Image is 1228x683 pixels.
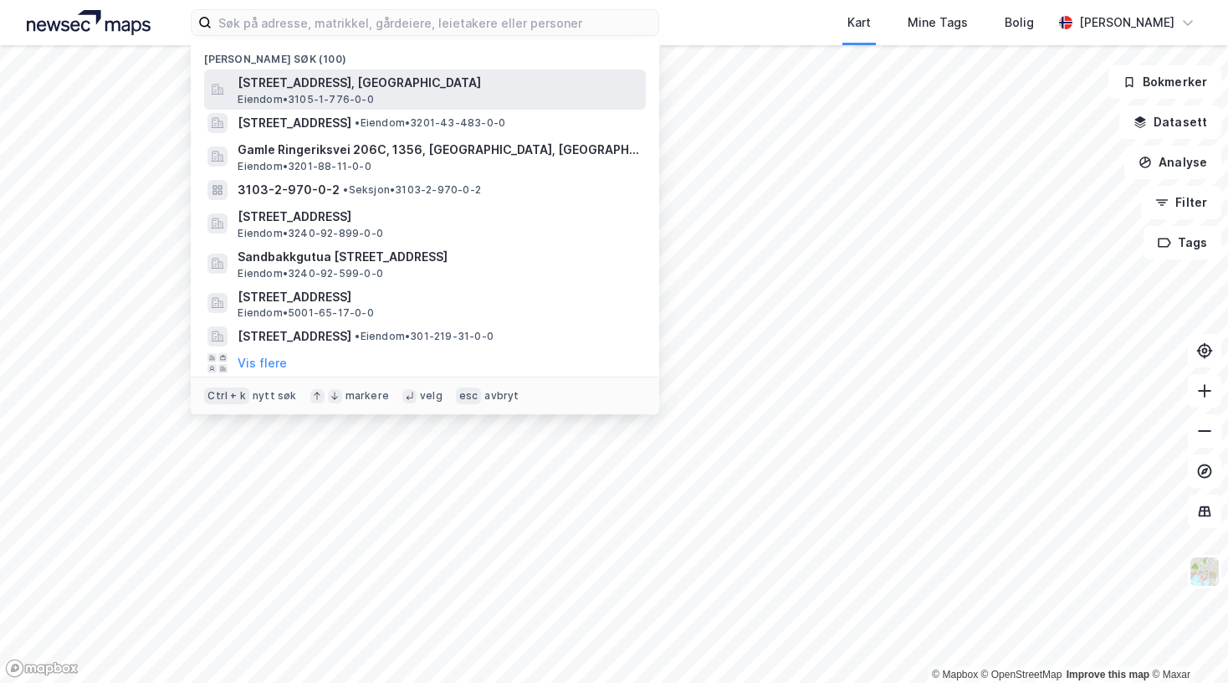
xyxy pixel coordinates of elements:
[238,73,639,93] span: [STREET_ADDRESS], [GEOGRAPHIC_DATA]
[1079,13,1174,33] div: [PERSON_NAME]
[847,13,871,33] div: Kart
[238,247,639,267] span: Sandbakkgutua [STREET_ADDRESS]
[238,207,639,227] span: [STREET_ADDRESS]
[1108,65,1221,99] button: Bokmerker
[1005,13,1034,33] div: Bolig
[343,183,348,196] span: •
[238,267,383,280] span: Eiendom • 3240-92-599-0-0
[1124,146,1221,179] button: Analyse
[908,13,968,33] div: Mine Tags
[5,659,79,678] a: Mapbox homepage
[420,389,443,403] div: velg
[238,93,373,106] span: Eiendom • 3105-1-776-0-0
[1119,105,1221,139] button: Datasett
[238,113,351,133] span: [STREET_ADDRESS]
[191,39,659,69] div: [PERSON_NAME] søk (100)
[355,330,360,342] span: •
[355,116,505,130] span: Eiendom • 3201-43-483-0-0
[238,140,639,160] span: Gamle Ringeriksvei 206C, 1356, [GEOGRAPHIC_DATA], [GEOGRAPHIC_DATA]
[345,389,389,403] div: markere
[456,388,482,404] div: esc
[238,180,340,200] span: 3103-2-970-0-2
[355,116,360,129] span: •
[932,669,978,680] a: Mapbox
[238,160,371,173] span: Eiendom • 3201-88-11-0-0
[1144,603,1228,683] iframe: Chat Widget
[238,287,639,307] span: [STREET_ADDRESS]
[238,227,383,240] span: Eiendom • 3240-92-899-0-0
[981,669,1062,680] a: OpenStreetMap
[1189,556,1220,588] img: Z
[1144,226,1221,259] button: Tags
[484,389,519,403] div: avbryt
[355,330,494,343] span: Eiendom • 301-219-31-0-0
[253,389,297,403] div: nytt søk
[238,306,373,320] span: Eiendom • 5001-65-17-0-0
[204,388,249,404] div: Ctrl + k
[238,353,287,373] button: Vis flere
[1067,669,1149,680] a: Improve this map
[343,183,481,197] span: Seksjon • 3103-2-970-0-2
[238,326,351,347] span: [STREET_ADDRESS]
[212,10,658,35] input: Søk på adresse, matrikkel, gårdeiere, leietakere eller personer
[27,10,151,35] img: logo.a4113a55bc3d86da70a041830d287a7e.svg
[1141,186,1221,219] button: Filter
